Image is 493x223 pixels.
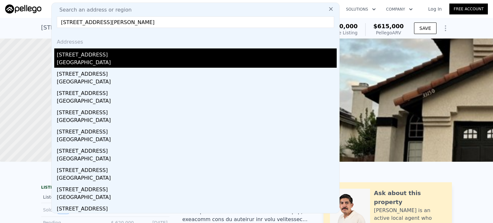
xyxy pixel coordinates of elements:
[57,87,337,97] div: [STREET_ADDRESS]
[57,202,337,213] div: [STREET_ADDRESS]
[57,116,337,125] div: [GEOGRAPHIC_DATA]
[341,4,381,15] button: Solutions
[57,193,337,202] div: [GEOGRAPHIC_DATA]
[57,183,337,193] div: [STREET_ADDRESS]
[373,30,404,36] div: Pellego ARV
[57,48,337,59] div: [STREET_ADDRESS]
[449,4,488,14] a: Free Account
[57,97,337,106] div: [GEOGRAPHIC_DATA]
[439,22,452,35] button: Show Options
[41,185,169,191] div: LISTING & SALE HISTORY
[57,174,337,183] div: [GEOGRAPHIC_DATA]
[5,4,41,13] img: Pellego
[57,145,337,155] div: [STREET_ADDRESS]
[57,106,337,116] div: [STREET_ADDRESS]
[57,136,337,145] div: [GEOGRAPHIC_DATA]
[41,23,195,32] div: [STREET_ADDRESS] , [GEOGRAPHIC_DATA] , CA 92530
[57,125,337,136] div: [STREET_ADDRESS]
[57,213,337,222] div: [GEOGRAPHIC_DATA]
[420,6,449,12] a: Log In
[373,23,404,30] span: $615,000
[327,23,358,30] span: $680,000
[374,189,445,207] div: Ask about this property
[57,59,337,68] div: [GEOGRAPHIC_DATA]
[327,30,358,35] span: Active Listing
[414,22,437,34] button: SAVE
[57,164,337,174] div: [STREET_ADDRESS]
[57,68,337,78] div: [STREET_ADDRESS]
[54,6,132,14] span: Search an address or region
[57,78,337,87] div: [GEOGRAPHIC_DATA]
[43,194,100,200] div: Listed
[54,33,337,48] div: Addresses
[57,16,334,28] input: Enter an address, city, region, neighborhood or zip code
[43,206,100,214] div: Sold
[57,155,337,164] div: [GEOGRAPHIC_DATA]
[381,4,418,15] button: Company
